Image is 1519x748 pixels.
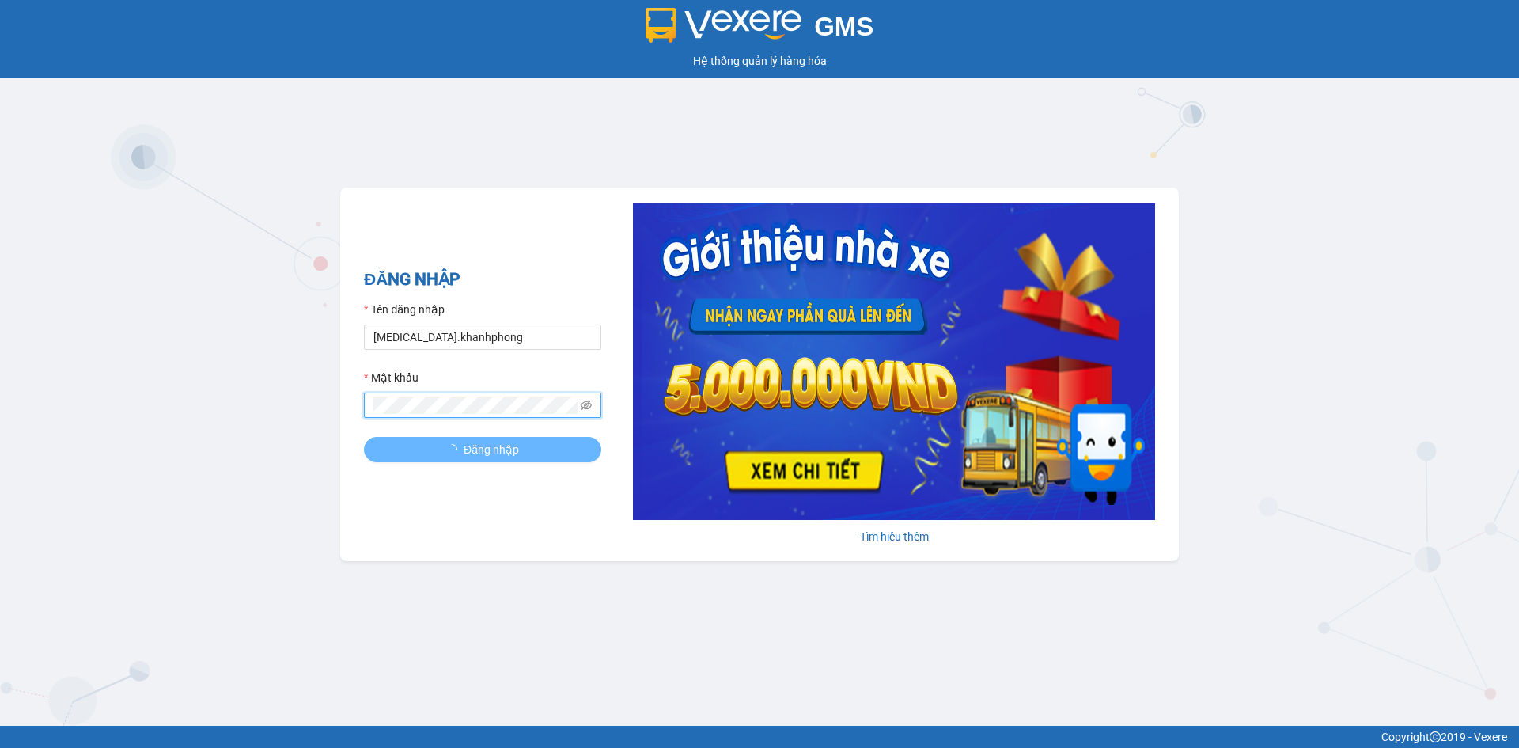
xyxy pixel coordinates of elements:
[12,728,1507,746] div: Copyright 2019 - Vexere
[646,8,802,43] img: logo 2
[814,12,873,41] span: GMS
[364,325,601,350] input: Tên đăng nhập
[364,301,445,318] label: Tên đăng nhập
[373,397,578,414] input: Mật khẩu
[633,528,1155,545] div: Tìm hiểu thêm
[364,369,419,386] label: Mật khẩu
[446,444,464,455] span: loading
[646,24,874,36] a: GMS
[4,52,1515,70] div: Hệ thống quản lý hàng hóa
[364,267,601,293] h2: ĐĂNG NHẬP
[633,203,1155,520] img: banner-0
[364,437,601,462] button: Đăng nhập
[581,400,592,411] span: eye-invisible
[464,441,519,458] span: Đăng nhập
[1430,731,1441,742] span: copyright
